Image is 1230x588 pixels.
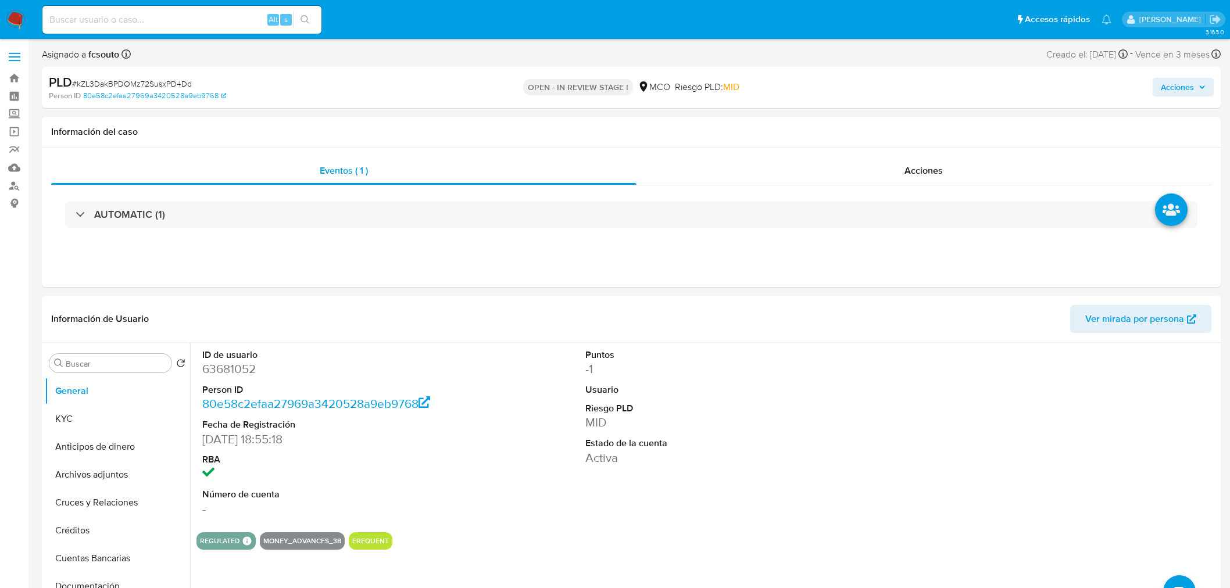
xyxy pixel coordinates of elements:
[202,418,446,431] dt: Fecha de Registración
[585,450,829,466] dd: Activa
[293,12,317,28] button: search-icon
[54,358,63,368] button: Buscar
[202,361,446,377] dd: 63681052
[94,208,165,221] h3: AUTOMATIC (1)
[675,81,739,94] span: Riesgo PLD:
[45,377,190,405] button: General
[723,80,739,94] span: MID
[1025,13,1090,26] span: Accesos rápidos
[45,489,190,517] button: Cruces y Relaciones
[904,164,943,177] span: Acciones
[1070,305,1211,333] button: Ver mirada por persona
[1046,46,1128,62] div: Creado el: [DATE]
[66,358,167,369] input: Buscar
[202,431,446,447] dd: [DATE] 18:55:18
[86,48,119,61] b: fcsouto
[1139,14,1205,25] p: felipe.cayon@mercadolibre.com
[585,383,829,396] dt: Usuario
[1209,13,1221,26] a: Salir
[585,349,829,361] dt: Puntos
[202,488,446,501] dt: Número de cuenta
[202,349,446,361] dt: ID de usuario
[72,78,192,89] span: # kZL3DakBPDOMz72SusxPD4Dd
[45,405,190,433] button: KYC
[45,544,190,572] button: Cuentas Bancarias
[284,14,288,25] span: s
[51,126,1211,138] h1: Información del caso
[45,461,190,489] button: Archivos adjuntos
[83,91,226,101] a: 80e58c2efaa27969a3420528a9eb9768
[202,453,446,466] dt: RBA
[638,81,670,94] div: MCO
[1130,46,1133,62] span: -
[585,437,829,450] dt: Estado de la cuenta
[585,402,829,415] dt: Riesgo PLD
[1085,305,1184,333] span: Ver mirada por persona
[1135,48,1210,61] span: Vence en 3 meses
[49,91,81,101] b: Person ID
[45,517,190,544] button: Créditos
[202,383,446,396] dt: Person ID
[65,201,1197,228] div: AUTOMATIC (1)
[523,79,633,95] p: OPEN - IN REVIEW STAGE I
[1153,78,1214,96] button: Acciones
[585,361,829,377] dd: -1
[269,14,278,25] span: Alt
[1161,78,1194,96] span: Acciones
[176,358,185,371] button: Volver al orden por defecto
[42,12,321,27] input: Buscar usuario o caso...
[42,48,119,61] span: Asignado a
[585,414,829,431] dd: MID
[51,313,149,325] h1: Información de Usuario
[45,433,190,461] button: Anticipos de dinero
[320,164,368,177] span: Eventos ( 1 )
[202,501,446,517] dd: -
[49,73,72,91] b: PLD
[1102,15,1111,24] a: Notificaciones
[202,395,431,412] a: 80e58c2efaa27969a3420528a9eb9768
